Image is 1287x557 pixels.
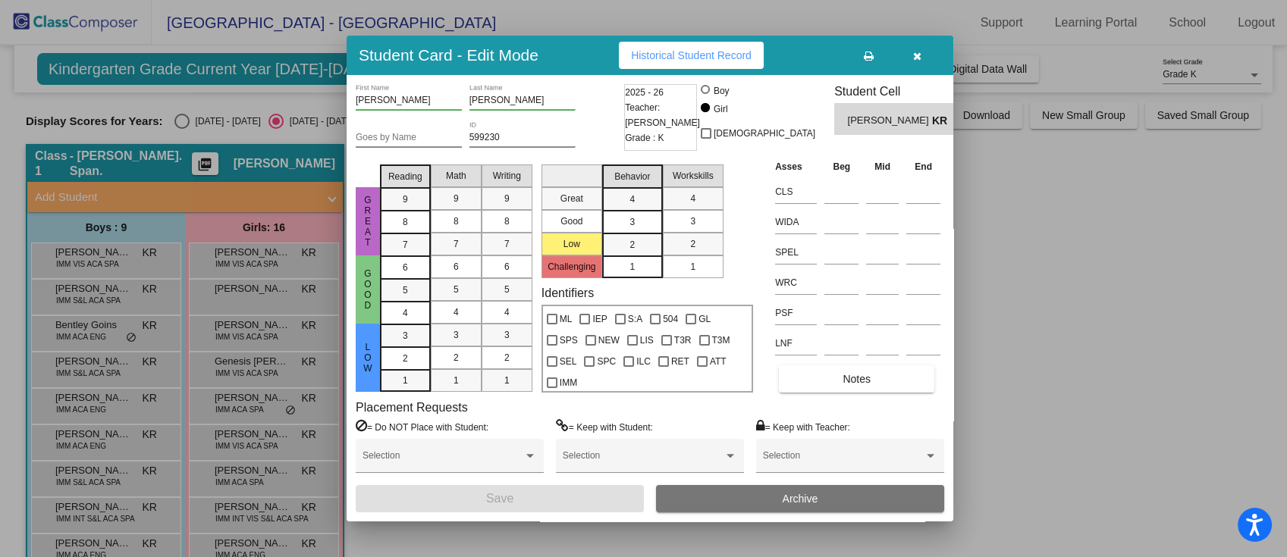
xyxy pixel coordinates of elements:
[598,331,620,349] span: NEW
[403,261,408,274] span: 6
[454,305,459,319] span: 4
[361,195,375,248] span: Great
[493,169,521,183] span: Writing
[619,42,764,69] button: Historical Student Record
[629,192,635,206] span: 4
[504,305,510,319] span: 4
[625,130,664,146] span: Grade : K
[560,374,577,392] span: IMM
[671,352,689,371] span: RET
[628,310,642,328] span: S:A
[821,158,862,175] th: Beg
[848,113,932,129] span: [PERSON_NAME]
[454,237,459,251] span: 7
[775,241,817,264] input: assessment
[560,352,577,371] span: SEL
[710,352,727,371] span: ATT
[775,180,817,203] input: assessment
[698,310,711,328] span: GL
[592,310,607,328] span: IEP
[403,306,408,320] span: 4
[640,331,654,349] span: LIS
[690,192,695,205] span: 4
[486,492,513,505] span: Save
[625,85,664,100] span: 2025 - 26
[454,192,459,205] span: 9
[356,419,488,434] label: = Do NOT Place with Student:
[403,283,408,297] span: 5
[403,192,408,206] span: 9
[771,158,821,175] th: Asses
[775,332,817,355] input: assessment
[625,100,700,130] span: Teacher: [PERSON_NAME]
[504,283,510,296] span: 5
[403,215,408,229] span: 8
[454,328,459,342] span: 3
[690,214,695,228] span: 3
[714,124,815,142] span: [DEMOGRAPHIC_DATA]
[629,215,635,229] span: 3
[403,329,408,343] span: 3
[356,133,462,143] input: goes by name
[454,283,459,296] span: 5
[779,365,934,393] button: Notes
[361,342,375,374] span: Low
[656,485,944,512] button: Archive
[756,419,850,434] label: = Keep with Teacher:
[629,238,635,252] span: 2
[504,237,510,251] span: 7
[932,113,953,129] span: KR
[775,271,817,294] input: assessment
[504,214,510,228] span: 8
[403,352,408,365] span: 2
[783,493,818,505] span: Archive
[690,260,695,274] span: 1
[541,286,594,300] label: Identifiers
[388,170,422,183] span: Reading
[775,302,817,324] input: assessment
[446,169,466,183] span: Math
[560,331,578,349] span: SPS
[712,331,730,349] span: T3M
[403,238,408,252] span: 7
[359,45,538,64] h3: Student Card - Edit Mode
[690,237,695,251] span: 2
[663,310,678,328] span: 504
[629,260,635,274] span: 1
[843,373,871,385] span: Notes
[454,374,459,387] span: 1
[775,211,817,233] input: assessment
[454,214,459,228] span: 8
[713,84,730,98] div: Boy
[504,374,510,387] span: 1
[504,328,510,342] span: 3
[560,310,573,328] span: ML
[673,169,714,183] span: Workskills
[454,351,459,365] span: 2
[361,268,375,311] span: Good
[504,260,510,274] span: 6
[403,374,408,387] span: 1
[556,419,653,434] label: = Keep with Student:
[454,260,459,274] span: 6
[631,49,752,61] span: Historical Student Record
[636,352,651,371] span: ILC
[356,400,468,415] label: Placement Requests
[469,133,576,143] input: Enter ID
[902,158,944,175] th: End
[356,485,644,512] button: Save
[834,84,966,99] h3: Student Cell
[597,352,616,371] span: SPC
[674,331,692,349] span: T3R
[504,351,510,365] span: 2
[713,102,728,116] div: Girl
[614,170,650,183] span: Behavior
[504,192,510,205] span: 9
[862,158,902,175] th: Mid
